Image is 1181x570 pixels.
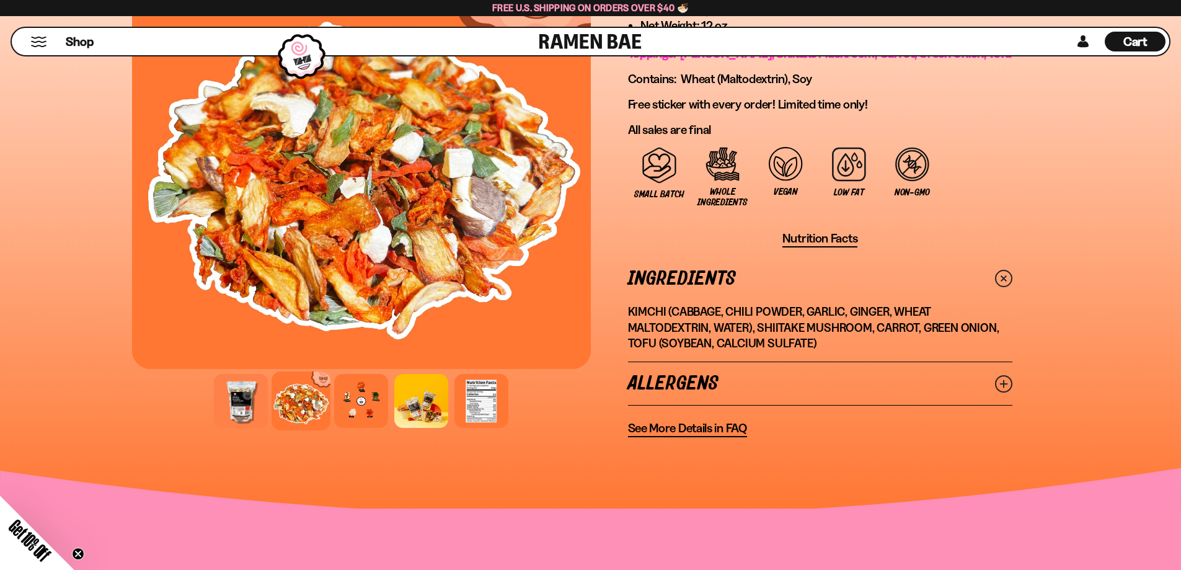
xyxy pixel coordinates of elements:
[628,421,747,436] span: See More Details in FAQ
[6,516,54,564] span: Get 10% Off
[492,2,689,14] span: Free U.S. Shipping on Orders over $40 🍜
[1123,34,1148,49] span: Cart
[782,231,858,247] button: Nutrition Facts
[628,421,747,437] a: See More Details in FAQ
[834,187,864,198] span: Low Fat
[30,37,47,47] button: Mobile Menu Trigger
[628,257,1012,300] a: Ingredients
[1105,28,1166,55] a: Cart
[782,231,858,246] span: Nutrition Facts
[895,187,930,198] span: Non-GMO
[697,187,748,208] span: Whole Ingredients
[628,362,1012,405] a: Allergens
[66,32,94,51] a: Shop
[628,97,1012,112] p: Free sticker with every order! Limited time only!
[628,304,1012,352] p: Kimchi (Cabbage, Chili Powder, Garlic, Ginger, Wheat Maltodextrin, Water), Shiitake Mushroom, Car...
[628,122,1012,138] p: All sales are final
[72,548,84,560] button: Close teaser
[628,71,813,86] span: Contains: Wheat (Maltodextrin), Soy
[774,187,798,197] span: Vegan
[634,189,684,200] span: Small Batch
[66,33,94,50] span: Shop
